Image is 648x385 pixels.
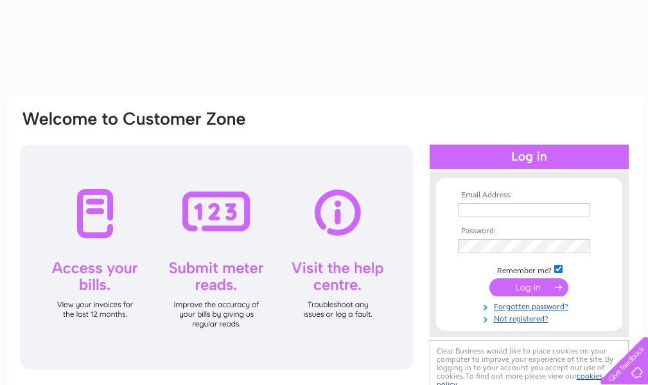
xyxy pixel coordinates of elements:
input: Submit [489,278,568,296]
a: Not registered? [458,312,604,324]
th: Password: [455,227,604,236]
th: Email Address: [455,191,604,200]
td: Remember me? [455,263,604,276]
a: Forgotten password? [458,300,604,312]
